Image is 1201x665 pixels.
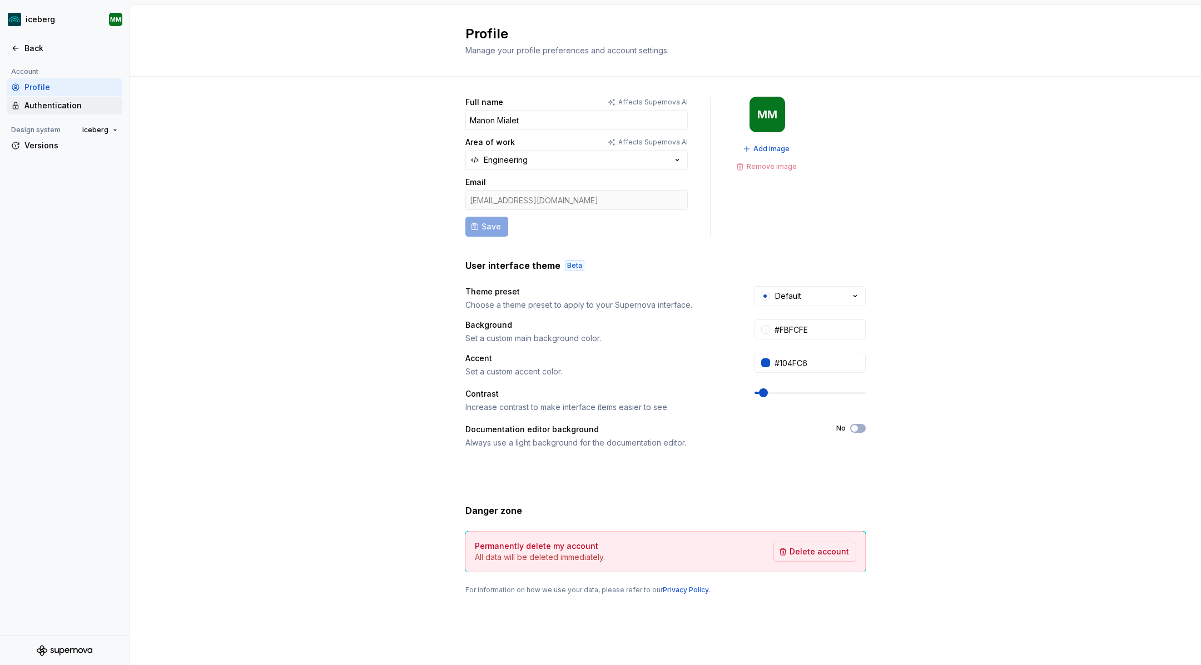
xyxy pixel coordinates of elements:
[82,126,108,134] span: iceberg
[8,13,21,26] img: 418c6d47-6da6-4103-8b13-b5999f8989a1.png
[465,259,560,272] h3: User interface theme
[110,15,121,24] div: MM
[7,97,122,114] a: Authentication
[465,97,503,108] label: Full name
[755,286,866,306] button: Default
[7,78,122,96] a: Profile
[24,43,118,54] div: Back
[475,541,598,552] h4: Permanently delete my account
[7,65,43,78] div: Account
[2,7,127,32] button: icebergMM
[770,319,866,339] input: #FFFFFF
[465,504,522,517] h3: Danger zone
[757,110,777,119] div: MM
[465,333,735,344] div: Set a custom main background color.
[24,82,118,93] div: Profile
[465,402,735,413] div: Increase contrast to make interface items easier to see.
[465,366,735,377] div: Set a custom accent color.
[465,46,669,55] span: Manage your profile preferences and account settings.
[618,138,688,147] p: Affects Supernova AI
[484,154,528,166] div: Engineering
[465,437,816,448] div: Always use a light background for the documentation editor.
[465,177,486,188] label: Email
[465,424,599,435] div: Documentation editor background
[770,353,866,373] input: #104FC6
[475,552,605,563] p: All data will be deleted immediately.
[465,299,735,311] div: Choose a theme preset to apply to your Supernova interface.
[663,586,709,594] a: Privacy Policy
[7,137,122,154] a: Versions
[740,141,795,157] button: Add image
[7,39,122,57] a: Back
[7,123,65,137] div: Design system
[465,319,512,331] div: Background
[24,140,118,151] div: Versions
[465,353,492,364] div: Accent
[465,586,866,594] div: For information on how we use your data, please refer to our .
[465,286,520,297] div: Theme preset
[790,546,849,557] span: Delete account
[775,291,801,302] div: Default
[465,137,515,148] label: Area of work
[565,260,584,271] div: Beta
[465,388,499,399] div: Contrast
[773,542,856,562] button: Delete account
[753,144,790,153] span: Add image
[24,100,118,111] div: Authentication
[465,25,852,43] h2: Profile
[37,645,92,656] svg: Supernova Logo
[836,424,846,433] label: No
[26,14,55,25] div: iceberg
[618,98,688,107] p: Affects Supernova AI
